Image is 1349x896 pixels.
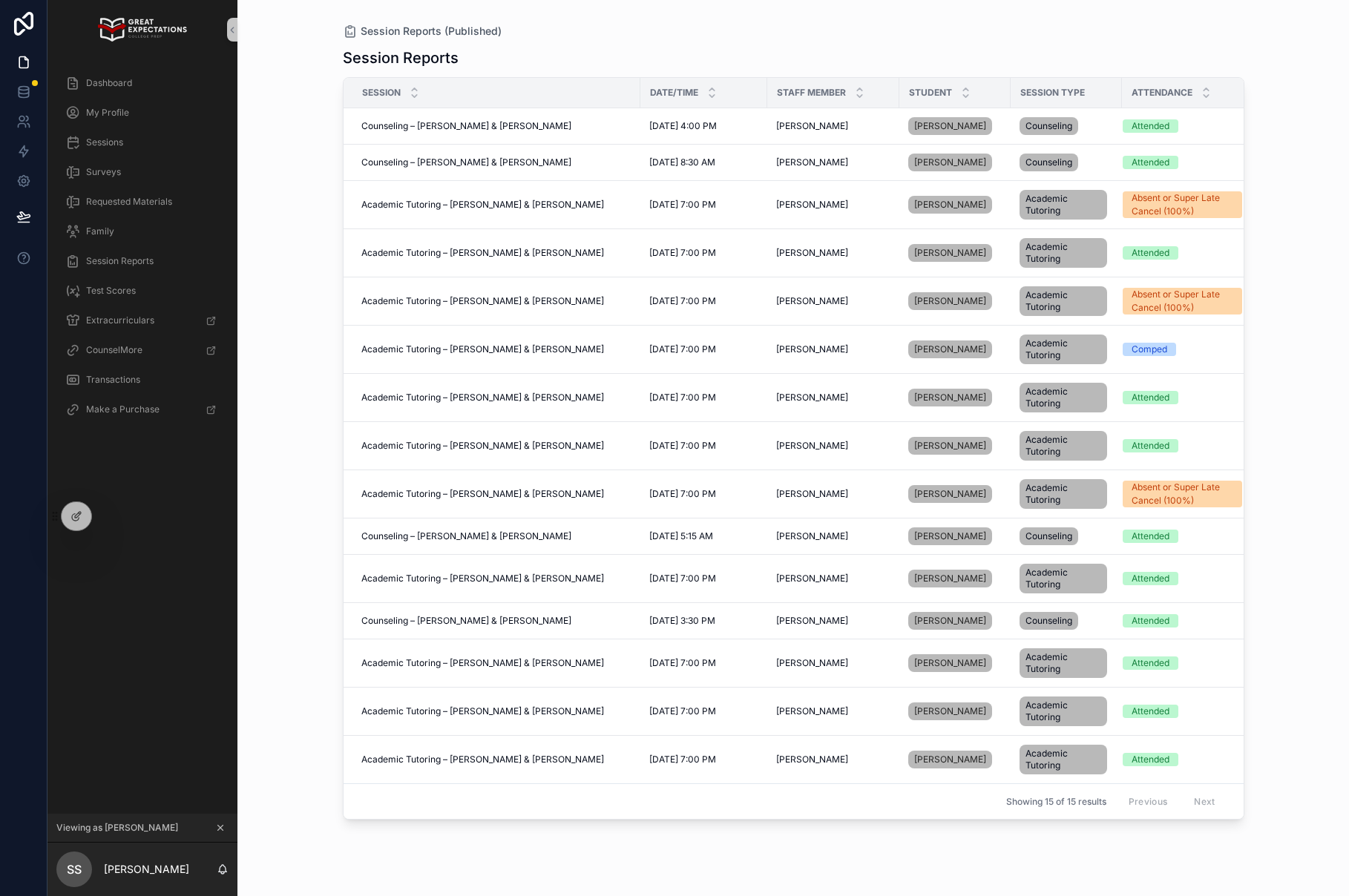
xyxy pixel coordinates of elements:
[908,570,992,587] a: [PERSON_NAME]
[56,396,229,423] a: Make a Purchase
[649,657,716,669] span: [DATE] 7:00 PM
[1123,481,1242,507] a: Absent or Super Late Cancel (100%)
[1020,476,1113,512] a: Academic Tutoring
[1132,87,1192,99] span: Attendance
[1123,156,1242,169] a: Attended
[776,530,890,542] a: [PERSON_NAME]
[776,488,890,500] a: [PERSON_NAME]
[361,754,604,765] span: Academic Tutoring – [PERSON_NAME] & [PERSON_NAME]
[361,199,604,211] span: Academic Tutoring – [PERSON_NAME] & [PERSON_NAME]
[909,87,952,99] span: Student
[1020,694,1113,729] a: Academic Tutoring
[908,289,1002,313] a: [PERSON_NAME]
[908,437,992,455] a: [PERSON_NAME]
[1020,428,1113,464] a: Academic Tutoring
[1123,614,1242,627] a: Attended
[1020,609,1113,633] a: Counseling
[908,114,1002,138] a: [PERSON_NAME]
[1020,332,1113,367] a: Academic Tutoring
[1020,235,1113,271] a: Academic Tutoring
[649,530,758,542] a: [DATE] 5:15 AM
[776,615,890,627] a: [PERSON_NAME]
[649,488,758,500] a: [DATE] 7:00 PM
[361,392,604,403] span: Academic Tutoring – [PERSON_NAME] & [PERSON_NAME]
[1132,288,1233,314] div: Absent or Super Late Cancel (100%)
[649,754,758,765] a: [DATE] 7:00 PM
[361,573,604,584] span: Academic Tutoring – [PERSON_NAME] & [PERSON_NAME]
[1025,337,1101,361] span: Academic Tutoring
[908,485,992,503] a: [PERSON_NAME]
[908,651,1002,675] a: [PERSON_NAME]
[1025,482,1101,506] span: Academic Tutoring
[1020,380,1113,415] a: Academic Tutoring
[914,392,986,403] span: [PERSON_NAME]
[914,530,986,542] span: [PERSON_NAME]
[361,657,604,669] span: Academic Tutoring – [PERSON_NAME] & [PERSON_NAME]
[649,157,715,168] span: [DATE] 8:30 AM
[104,862,189,877] p: [PERSON_NAME]
[56,822,178,834] span: Viewing as [PERSON_NAME]
[1020,87,1085,99] span: Session Type
[908,241,1002,265] a: [PERSON_NAME]
[776,247,848,259] span: [PERSON_NAME]
[361,295,631,307] a: Academic Tutoring – [PERSON_NAME] & [PERSON_NAME]
[56,248,229,274] a: Session Reports
[86,255,154,267] span: Session Reports
[361,440,631,452] a: Academic Tutoring – [PERSON_NAME] & [PERSON_NAME]
[86,403,160,415] span: Make a Purchase
[650,87,698,99] span: Date/Time
[908,193,1002,217] a: [PERSON_NAME]
[776,530,848,542] span: [PERSON_NAME]
[776,343,890,355] a: [PERSON_NAME]
[361,615,571,627] span: Counseling – [PERSON_NAME] & [PERSON_NAME]
[649,754,716,765] span: [DATE] 7:00 PM
[56,218,229,245] a: Family
[1132,614,1169,627] div: Attended
[1025,434,1101,458] span: Academic Tutoring
[908,609,1002,633] a: [PERSON_NAME]
[914,488,986,500] span: [PERSON_NAME]
[649,392,716,403] span: [DATE] 7:00 PM
[1123,191,1242,218] a: Absent or Super Late Cancel (100%)
[908,340,992,358] a: [PERSON_NAME]
[914,615,986,627] span: [PERSON_NAME]
[776,120,890,132] a: [PERSON_NAME]
[1020,151,1113,174] a: Counseling
[1132,481,1233,507] div: Absent or Super Late Cancel (100%)
[1025,241,1101,265] span: Academic Tutoring
[649,120,758,132] a: [DATE] 4:00 PM
[1132,191,1233,218] div: Absent or Super Late Cancel (100%)
[649,247,716,259] span: [DATE] 7:00 PM
[56,366,229,393] a: Transactions
[361,247,631,259] a: Academic Tutoring – [PERSON_NAME] & [PERSON_NAME]
[1132,656,1169,670] div: Attended
[1025,651,1101,675] span: Academic Tutoring
[649,488,716,500] span: [DATE] 7:00 PM
[86,314,154,326] span: Extracurriculars
[649,295,758,307] a: [DATE] 7:00 PM
[1132,246,1169,260] div: Attended
[776,392,848,403] span: [PERSON_NAME]
[343,47,459,68] h1: Session Reports
[361,705,631,717] a: Academic Tutoring – [PERSON_NAME] & [PERSON_NAME]
[86,136,123,148] span: Sessions
[1132,439,1169,452] div: Attended
[908,386,1002,409] a: [PERSON_NAME]
[908,524,1002,548] a: [PERSON_NAME]
[908,527,992,545] a: [PERSON_NAME]
[914,247,986,259] span: [PERSON_NAME]
[1020,114,1113,138] a: Counseling
[1132,753,1169,766] div: Attended
[56,277,229,304] a: Test Scores
[86,77,132,89] span: Dashboard
[908,337,1002,361] a: [PERSON_NAME]
[908,567,1002,590] a: [PERSON_NAME]
[361,295,604,307] span: Academic Tutoring – [PERSON_NAME] & [PERSON_NAME]
[361,530,571,542] span: Counseling – [PERSON_NAME] & [PERSON_NAME]
[776,705,848,717] span: [PERSON_NAME]
[776,754,890,765] a: [PERSON_NAME]
[361,24,502,39] span: Session Reports (Published)
[776,295,890,307] a: [PERSON_NAME]
[776,657,848,669] span: [PERSON_NAME]
[1020,645,1113,681] a: Academic Tutoring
